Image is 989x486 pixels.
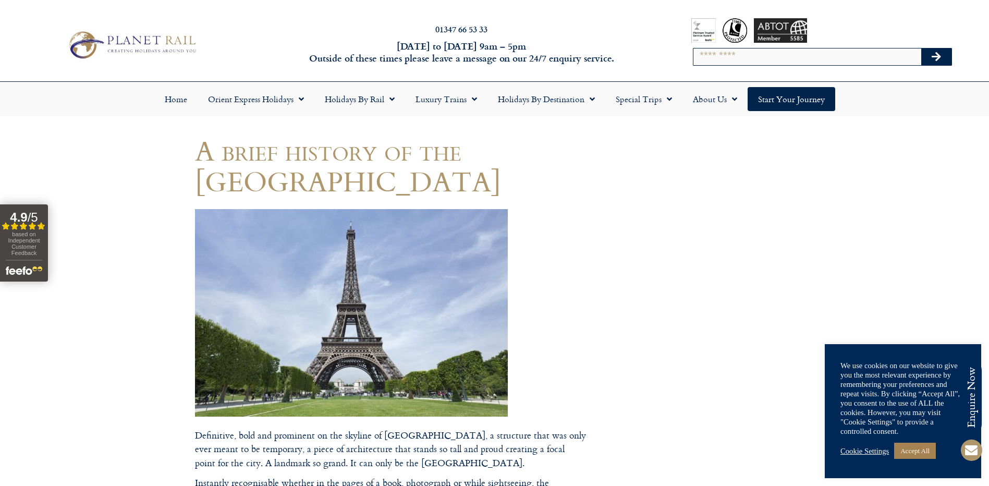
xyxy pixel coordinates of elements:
nav: Menu [5,87,984,111]
a: Accept All [894,443,936,459]
a: Home [154,87,198,111]
div: We use cookies on our website to give you the most relevant experience by remembering your prefer... [840,361,966,436]
a: Special Trips [605,87,682,111]
a: Holidays by Rail [314,87,405,111]
a: Luxury Trains [405,87,487,111]
a: Holidays by Destination [487,87,605,111]
a: About Us [682,87,748,111]
a: Cookie Settings [840,446,889,456]
button: Search [921,48,951,65]
h6: [DATE] to [DATE] 9am – 5pm Outside of these times please leave a message on our 24/7 enquiry serv... [266,40,657,65]
a: Start your Journey [748,87,835,111]
img: Planet Rail Train Holidays Logo [64,28,200,62]
a: 01347 66 53 33 [435,23,487,35]
a: Orient Express Holidays [198,87,314,111]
